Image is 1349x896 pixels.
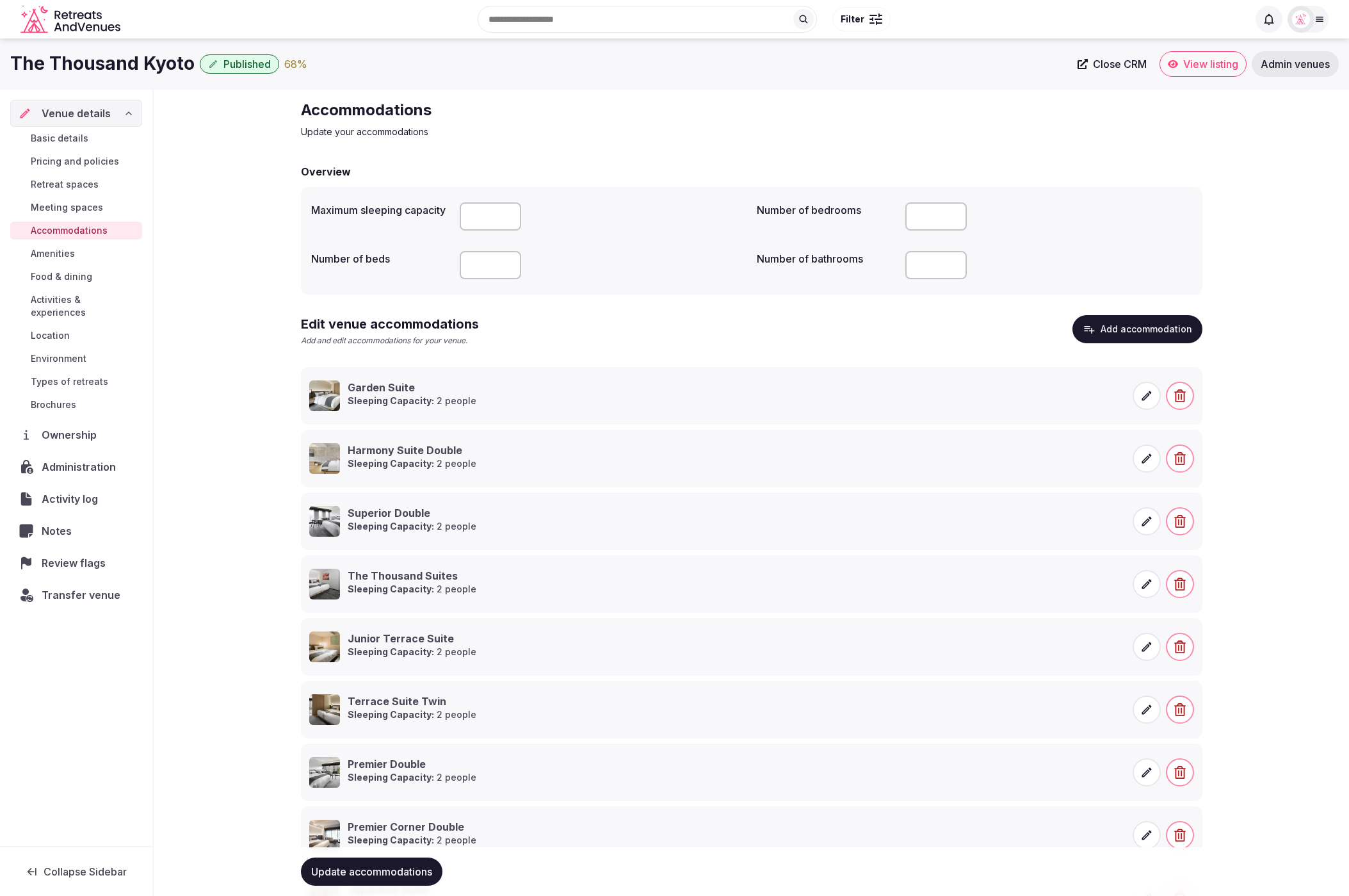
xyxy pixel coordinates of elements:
[200,54,279,74] button: Published
[1159,51,1247,77] a: View listing
[1183,58,1238,70] span: View listing
[10,858,142,886] button: Collapse Sidebar
[10,152,142,170] a: Pricing and policies
[10,396,142,414] a: Brochures
[832,7,891,31] button: Filter
[42,555,111,571] span: Review flags
[31,329,70,342] span: Location
[10,373,142,391] a: Types of retreats
[284,56,307,72] div: 68 %
[42,491,103,507] span: Activity log
[10,129,142,147] a: Basic details
[10,550,142,576] a: Review flags
[10,175,142,193] a: Retreat spaces
[31,224,108,237] span: Accommodations
[44,865,127,878] span: Collapse Sidebar
[10,245,142,263] a: Amenities
[1070,51,1154,77] a: Close CRM
[31,201,103,214] span: Meeting spaces
[31,178,99,191] span: Retreat spaces
[10,582,142,608] button: Transfer venue
[10,268,142,286] a: Food & dining
[284,56,307,72] button: 68%
[10,350,142,368] a: Environment
[31,375,108,388] span: Types of retreats
[10,199,142,216] a: Meeting spaces
[1252,51,1339,77] a: Admin venues
[10,291,142,322] a: Activities & experiences
[31,132,88,145] span: Basic details
[1292,10,1310,28] img: miaceralde
[31,352,86,365] span: Environment
[42,459,121,475] span: Administration
[42,427,102,443] span: Ownership
[10,327,142,345] a: Location
[1261,58,1330,70] span: Admin venues
[42,587,120,603] span: Transfer venue
[20,5,123,34] svg: Retreats and Venues company logo
[31,398,76,411] span: Brochures
[31,270,92,283] span: Food & dining
[31,247,75,260] span: Amenities
[10,51,195,76] h1: The Thousand Kyoto
[10,453,142,480] a: Administration
[10,485,142,512] a: Activity log
[31,155,119,168] span: Pricing and policies
[42,106,111,121] span: Venue details
[223,58,271,70] span: Published
[20,5,123,34] a: Visit the homepage
[31,293,137,319] span: Activities & experiences
[10,222,142,240] a: Accommodations
[1093,58,1147,70] span: Close CRM
[10,517,142,544] a: Notes
[42,523,77,539] span: Notes
[10,421,142,448] a: Ownership
[841,13,864,26] span: Filter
